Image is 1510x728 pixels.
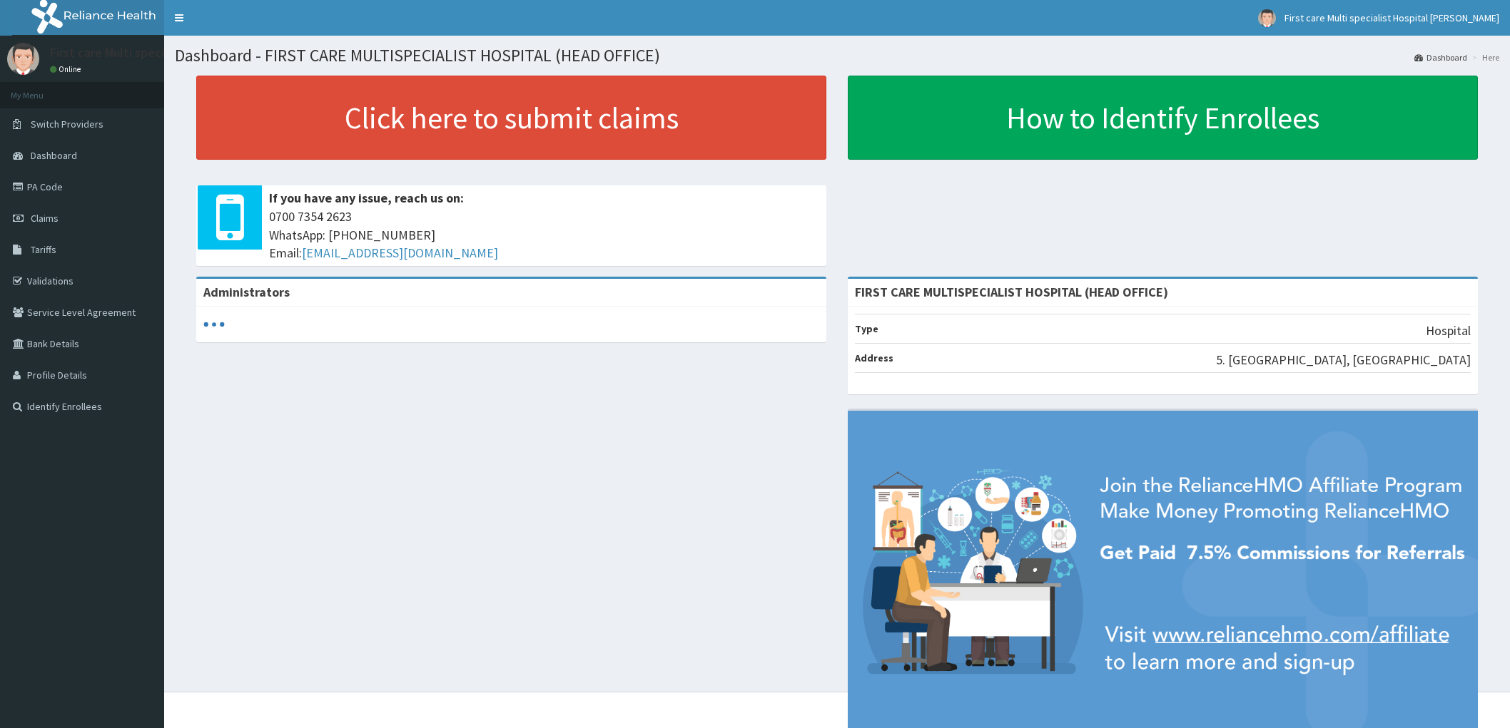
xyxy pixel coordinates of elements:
a: [EMAIL_ADDRESS][DOMAIN_NAME] [302,245,498,261]
a: Dashboard [1414,51,1467,63]
b: Address [855,352,893,364]
b: Type [855,322,878,335]
b: Administrators [203,284,290,300]
p: Hospital [1426,322,1471,340]
span: Switch Providers [31,118,103,130]
span: Tariffs [31,243,56,256]
p: First care Multi specialist Hospital [PERSON_NAME] [50,46,335,59]
span: Claims [31,212,59,225]
a: Online [50,64,84,74]
li: Here [1469,51,1499,63]
p: 5. [GEOGRAPHIC_DATA], [GEOGRAPHIC_DATA] [1216,351,1471,369]
img: User Image [1258,9,1276,27]
h1: Dashboard - FIRST CARE MULTISPECIALIST HOSPITAL (HEAD OFFICE) [175,46,1499,65]
b: If you have any issue, reach us on: [269,190,464,206]
strong: FIRST CARE MULTISPECIALIST HOSPITAL (HEAD OFFICE) [855,284,1168,300]
span: First care Multi specialist Hospital [PERSON_NAME] [1284,11,1499,24]
svg: audio-loading [203,314,225,335]
a: Click here to submit claims [196,76,826,160]
span: Dashboard [31,149,77,162]
a: How to Identify Enrollees [848,76,1478,160]
span: 0700 7354 2623 WhatsApp: [PHONE_NUMBER] Email: [269,207,819,262]
img: User Image [7,43,39,75]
